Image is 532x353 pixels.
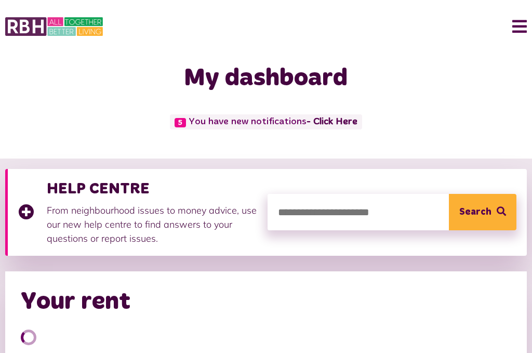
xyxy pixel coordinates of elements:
[175,118,186,127] span: 5
[47,203,257,245] p: From neighbourhood issues to money advice, use our new help centre to find answers to your questi...
[170,114,362,129] span: You have new notifications
[459,194,491,230] span: Search
[449,194,516,230] button: Search
[21,287,130,317] h2: Your rent
[307,117,357,127] a: - Click Here
[5,16,103,37] img: MyRBH
[49,63,482,94] h1: My dashboard
[47,179,257,198] h3: HELP CENTRE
